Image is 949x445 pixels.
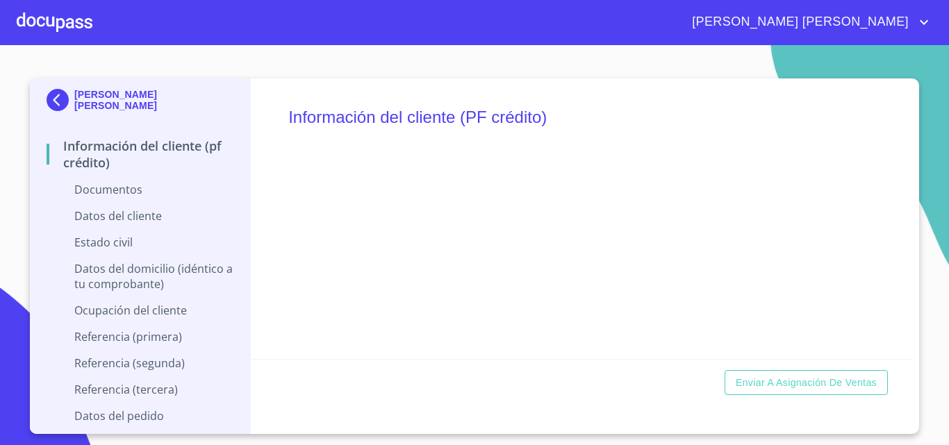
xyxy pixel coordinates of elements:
p: Datos del cliente [47,208,233,224]
span: [PERSON_NAME] [PERSON_NAME] [682,11,916,33]
button: account of current user [682,11,932,33]
p: [PERSON_NAME] [PERSON_NAME] [74,89,233,111]
span: Enviar a Asignación de Ventas [736,374,877,392]
h5: Información del cliente (PF crédito) [288,89,874,146]
p: Documentos [47,182,233,197]
p: Ocupación del Cliente [47,303,233,318]
p: Referencia (primera) [47,329,233,344]
button: Enviar a Asignación de Ventas [725,370,888,396]
div: [PERSON_NAME] [PERSON_NAME] [47,89,233,117]
p: Datos del pedido [47,408,233,423]
p: Estado Civil [47,235,233,250]
p: Referencia (tercera) [47,382,233,397]
p: Datos del domicilio (idéntico a tu comprobante) [47,261,233,292]
p: Información del cliente (PF crédito) [47,137,233,171]
p: Referencia (segunda) [47,355,233,371]
img: Docupass spot blue [47,89,74,111]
